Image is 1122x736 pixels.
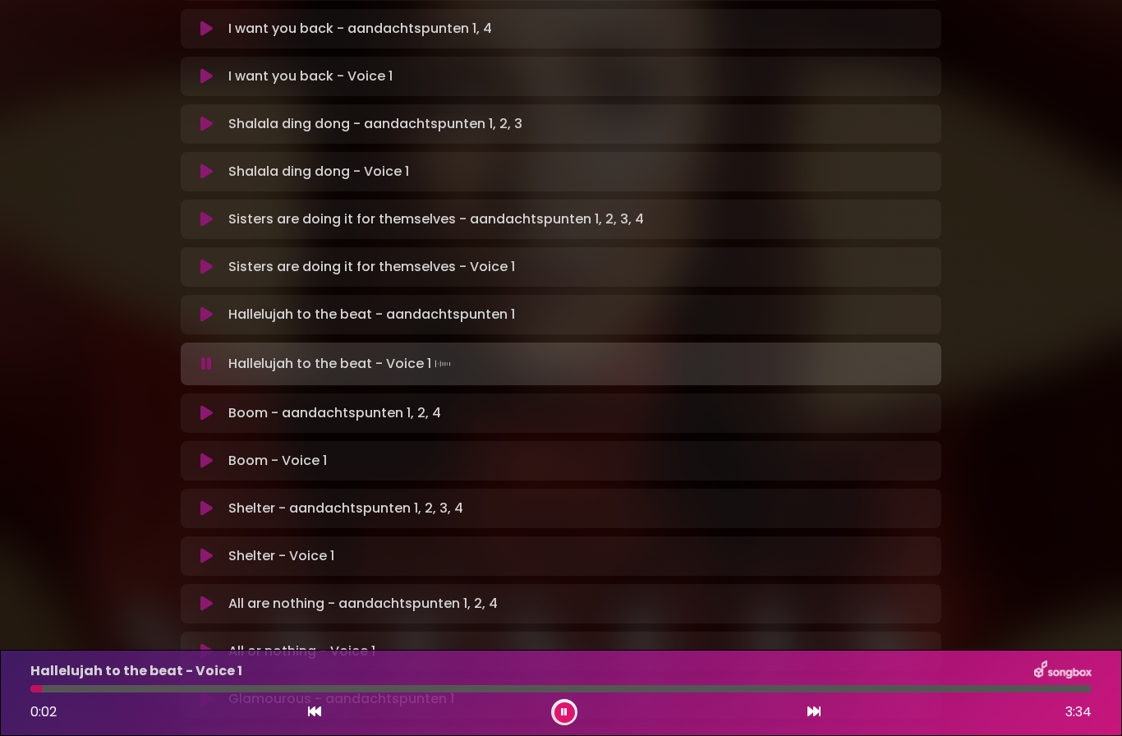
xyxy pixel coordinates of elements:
[1065,702,1092,722] span: 3:34
[228,499,463,518] p: Shelter - aandachtspunten 1, 2, 3, 4
[228,546,334,566] p: Shelter - Voice 1
[431,352,454,375] img: waveform4.gif
[228,114,522,134] p: Shalala ding dong - aandachtspunten 1, 2, 3
[228,642,375,661] p: All or nothing - Voice 1
[228,162,409,182] p: Shalala ding dong - Voice 1
[228,403,441,423] p: Boom - aandachtspunten 1, 2, 4
[228,67,393,86] p: I want you back - Voice 1
[228,305,515,324] p: Hallelujah to the beat - aandachtspunten 1
[30,661,242,681] p: Hallelujah to the beat - Voice 1
[1034,660,1092,682] img: songbox-logo-white.png
[228,352,454,375] p: Hallelujah to the beat - Voice 1
[228,451,327,471] p: Boom - Voice 1
[228,257,515,277] p: Sisters are doing it for themselves - Voice 1
[228,19,492,39] p: I want you back - aandachtspunten 1, 4
[30,702,57,721] span: 0:02
[228,594,498,614] p: All are nothing - aandachtspunten 1, 2, 4
[228,209,644,229] p: Sisters are doing it for themselves - aandachtspunten 1, 2, 3, 4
